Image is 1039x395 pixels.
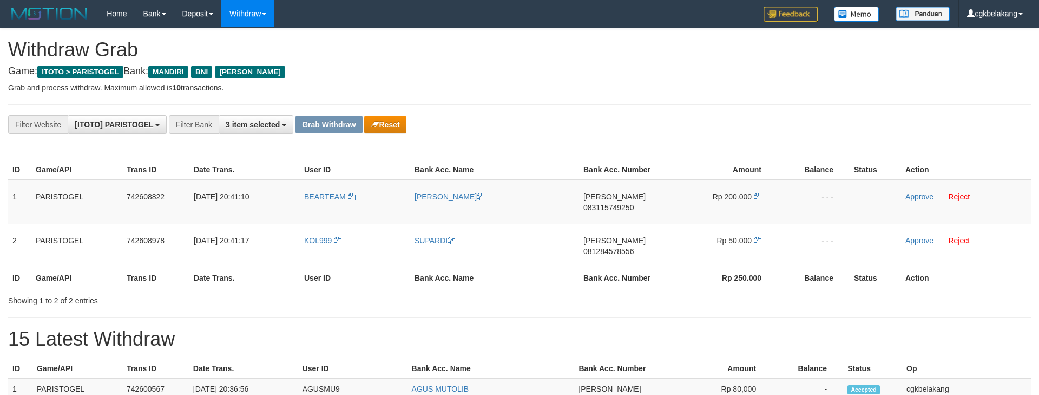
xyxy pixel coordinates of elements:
[191,66,212,78] span: BNI
[574,359,665,379] th: Bank Acc. Number
[189,359,298,379] th: Date Trans.
[8,115,68,134] div: Filter Website
[31,268,122,288] th: Game/API
[901,160,1031,180] th: Action
[415,192,484,201] a: [PERSON_NAME]
[583,203,634,212] span: Copy 083115749250 to clipboard
[8,82,1031,93] p: Grab and process withdraw. Maximum allowed is transactions.
[905,192,933,201] a: Approve
[37,66,123,78] span: ITOTO > PARISTOGEL
[410,160,579,180] th: Bank Acc. Name
[778,160,850,180] th: Balance
[194,236,249,245] span: [DATE] 20:41:17
[8,224,31,268] td: 2
[148,66,188,78] span: MANDIRI
[778,268,850,288] th: Balance
[189,160,300,180] th: Date Trans.
[407,359,575,379] th: Bank Acc. Name
[304,192,346,201] span: BEARTEAM
[68,115,167,134] button: [ITOTO] PARISTOGEL
[583,192,646,201] span: [PERSON_NAME]
[304,236,341,245] a: KOL999
[8,268,31,288] th: ID
[713,192,752,201] span: Rp 200.000
[8,359,32,379] th: ID
[169,115,219,134] div: Filter Bank
[75,120,153,129] span: [ITOTO] PARISTOGEL
[850,268,901,288] th: Status
[295,116,362,133] button: Grab Withdraw
[670,268,778,288] th: Rp 250.000
[127,236,165,245] span: 742608978
[215,66,285,78] span: [PERSON_NAME]
[948,236,970,245] a: Reject
[579,160,670,180] th: Bank Acc. Number
[902,359,1031,379] th: Op
[298,359,407,379] th: User ID
[31,224,122,268] td: PARISTOGEL
[850,160,901,180] th: Status
[8,328,1031,350] h1: 15 Latest Withdraw
[8,291,425,306] div: Showing 1 to 2 of 2 entries
[896,7,950,21] img: panduan.png
[665,359,772,379] th: Amount
[31,180,122,224] td: PARISTOGEL
[578,385,641,393] span: [PERSON_NAME]
[579,268,670,288] th: Bank Acc. Number
[31,160,122,180] th: Game/API
[843,359,902,379] th: Status
[127,192,165,201] span: 742608822
[847,385,880,394] span: Accepted
[412,385,469,393] a: AGUS MUTOLIB
[8,39,1031,61] h1: Withdraw Grab
[304,236,332,245] span: KOL999
[122,160,189,180] th: Trans ID
[364,116,406,133] button: Reset
[778,180,850,224] td: - - -
[415,236,455,245] a: SUPARDI
[172,83,181,92] strong: 10
[754,192,761,201] a: Copy 200000 to clipboard
[194,192,249,201] span: [DATE] 20:41:10
[8,160,31,180] th: ID
[901,268,1031,288] th: Action
[410,268,579,288] th: Bank Acc. Name
[834,7,879,22] img: Button%20Memo.svg
[8,5,90,22] img: MOTION_logo.png
[122,359,189,379] th: Trans ID
[219,115,293,134] button: 3 item selected
[8,180,31,224] td: 1
[304,192,356,201] a: BEARTEAM
[189,268,300,288] th: Date Trans.
[32,359,122,379] th: Game/API
[583,236,646,245] span: [PERSON_NAME]
[300,160,410,180] th: User ID
[778,224,850,268] td: - - -
[717,236,752,245] span: Rp 50.000
[226,120,280,129] span: 3 item selected
[754,236,761,245] a: Copy 50000 to clipboard
[772,359,843,379] th: Balance
[764,7,818,22] img: Feedback.jpg
[122,268,189,288] th: Trans ID
[670,160,778,180] th: Amount
[300,268,410,288] th: User ID
[583,247,634,256] span: Copy 081284578556 to clipboard
[948,192,970,201] a: Reject
[905,236,933,245] a: Approve
[8,66,1031,77] h4: Game: Bank:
